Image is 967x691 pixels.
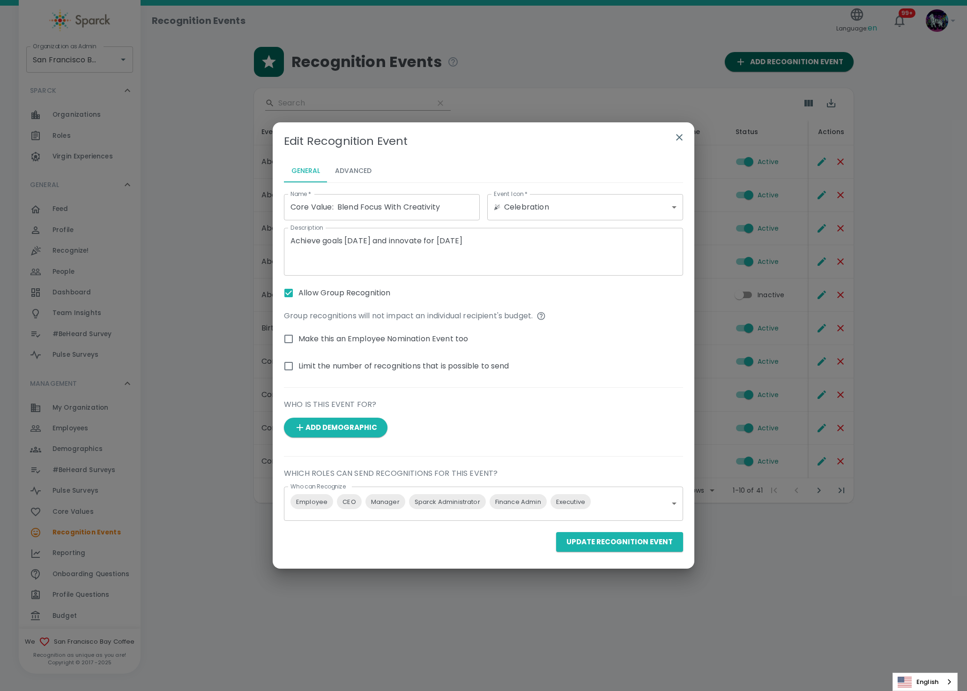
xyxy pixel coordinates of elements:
span: CEO [337,496,361,507]
button: Advanced [327,160,379,182]
aside: Language selected: English [893,673,958,691]
a: English [893,673,957,691]
span: Employee [290,496,333,507]
span: Group recognitions will not impact an individual recipient's budget. [284,310,683,322]
textarea: Achieve goals [DATE] and innovate for [DATE] [290,235,677,268]
button: Add Demographic [284,418,387,437]
label: Description [290,224,323,232]
span: Manager [365,496,405,507]
label: Name [290,190,311,198]
button: General [284,160,327,182]
span: Executive [550,496,591,507]
p: Which Roles can send Recognitions for this Event? [284,468,683,479]
input: Way to go, Team! [284,194,480,220]
p: Edit Recognition Event [284,134,408,149]
div: basic tabs example [284,160,683,182]
label: Who can Recognize [290,482,346,490]
label: Event Icon [494,190,528,198]
span: Finance Admin [490,496,547,507]
span: Make this an Employee Nomination Event too [298,333,468,345]
span: Sparck Administrator [409,496,486,507]
div: Celebration [494,202,668,212]
div: Language [893,673,958,691]
span: Allow Group Recognition [298,287,390,299]
p: Who is this Event for? [284,399,683,410]
span: Limit the number of recognitions that is possible to send [298,361,509,372]
button: Update Recognition Event [556,532,683,552]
